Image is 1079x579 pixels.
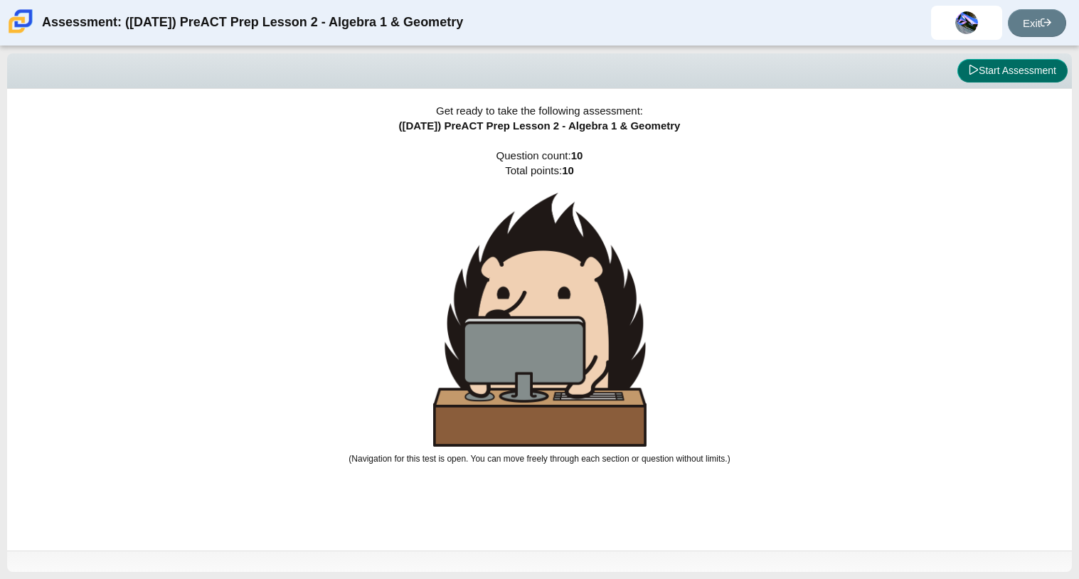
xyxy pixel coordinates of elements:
a: Carmen School of Science & Technology [6,26,36,38]
span: ([DATE]) PreACT Prep Lesson 2 - Algebra 1 & Geometry [399,119,681,132]
button: Start Assessment [957,59,1068,83]
img: hedgehog-behind-computer-large.png [433,193,647,447]
span: Question count: Total points: [349,149,730,464]
span: Get ready to take the following assessment: [436,105,643,117]
b: 10 [562,164,574,176]
img: miguel.hernandezra.Kccp22 [955,11,978,34]
a: Exit [1008,9,1066,37]
img: Carmen School of Science & Technology [6,6,36,36]
small: (Navigation for this test is open. You can move freely through each section or question without l... [349,454,730,464]
div: Assessment: ([DATE]) PreACT Prep Lesson 2 - Algebra 1 & Geometry [42,6,463,40]
b: 10 [571,149,583,161]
